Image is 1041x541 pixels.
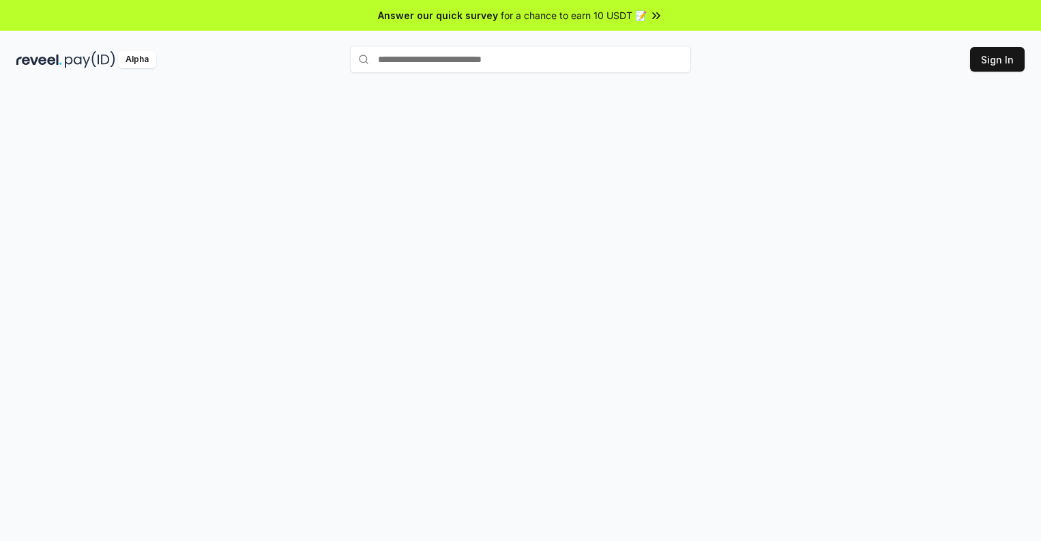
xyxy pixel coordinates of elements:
[65,51,115,68] img: pay_id
[970,47,1025,72] button: Sign In
[118,51,156,68] div: Alpha
[501,8,647,23] span: for a chance to earn 10 USDT 📝
[16,51,62,68] img: reveel_dark
[378,8,498,23] span: Answer our quick survey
